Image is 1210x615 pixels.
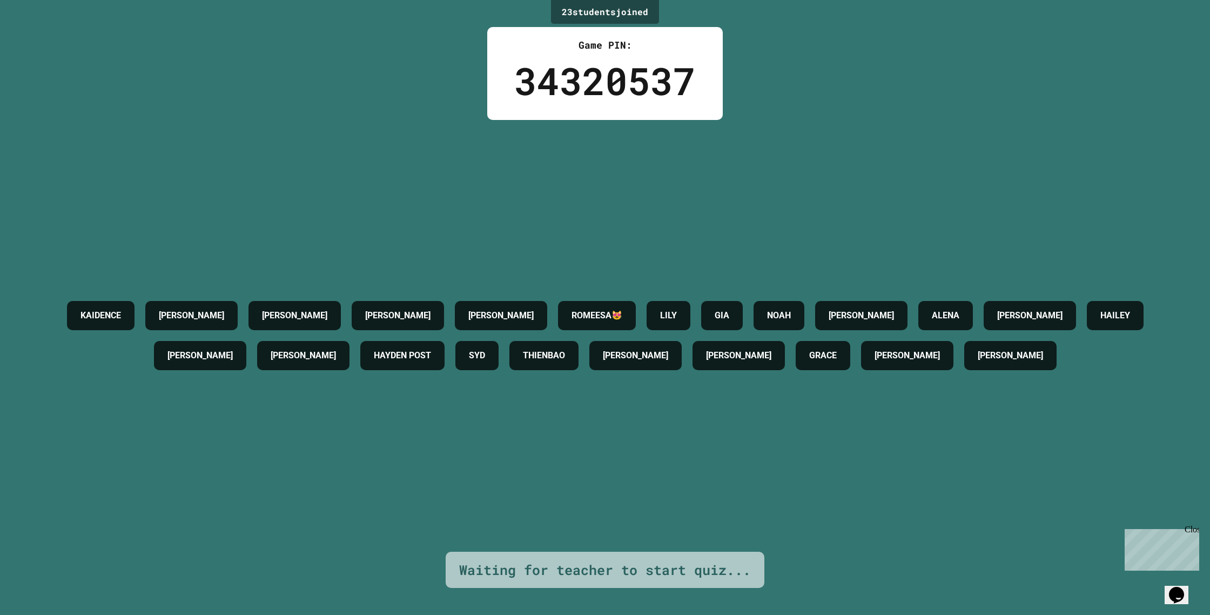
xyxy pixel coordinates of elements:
[829,309,894,322] h4: [PERSON_NAME]
[767,309,791,322] h4: NOAH
[715,309,729,322] h4: GIA
[459,560,751,580] div: Waiting for teacher to start quiz...
[1100,309,1130,322] h4: HAILEY
[80,309,121,322] h4: KAIDENCE
[4,4,75,69] div: Chat with us now!Close
[514,38,696,52] div: Game PIN:
[875,349,940,362] h4: [PERSON_NAME]
[660,309,677,322] h4: LILY
[603,349,668,362] h4: [PERSON_NAME]
[271,349,336,362] h4: [PERSON_NAME]
[365,309,431,322] h4: [PERSON_NAME]
[514,52,696,109] div: 34320537
[706,349,771,362] h4: [PERSON_NAME]
[262,309,327,322] h4: [PERSON_NAME]
[1120,525,1199,571] iframe: chat widget
[468,309,534,322] h4: [PERSON_NAME]
[572,309,622,322] h4: ROMEESA😻
[997,309,1063,322] h4: [PERSON_NAME]
[523,349,565,362] h4: THIENBAO
[159,309,224,322] h4: [PERSON_NAME]
[809,349,837,362] h4: GRACE
[978,349,1043,362] h4: [PERSON_NAME]
[1165,572,1199,604] iframe: chat widget
[932,309,959,322] h4: ALENA
[469,349,485,362] h4: SYD
[167,349,233,362] h4: [PERSON_NAME]
[374,349,431,362] h4: HAYDEN POST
